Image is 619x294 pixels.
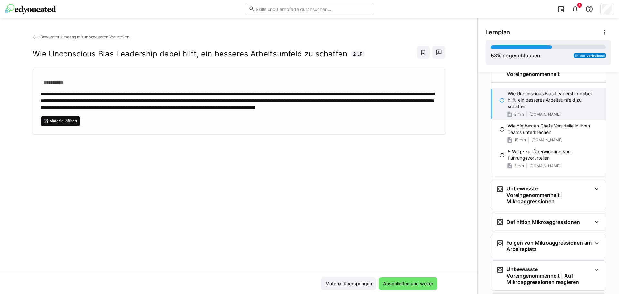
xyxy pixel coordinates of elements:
span: [DOMAIN_NAME] [529,163,561,168]
span: Material öffnen [49,118,78,124]
span: 53 [491,52,497,59]
input: Skills und Lernpfade durchsuchen… [255,6,370,12]
div: % abgeschlossen [491,52,540,59]
h3: Folgen von Mikroaggressionen am Arbeitsplatz [506,239,592,252]
p: Wie Unconscious Bias Leadership dabei hilft, ein besseres Arbeitsumfeld zu schaffen [508,90,601,110]
h3: Unbewusste Voreingenommenheit | Mikroaggressionen [506,185,592,205]
span: 2 min [514,112,524,117]
span: Abschließen und weiter [382,280,434,287]
span: 1 [579,3,580,7]
a: Bewusster Umgang mit unbewussten Vorurteilen [33,35,130,39]
span: 5 min [514,163,524,168]
span: [DOMAIN_NAME] [531,137,563,143]
h3: Definition Mikroaggressionen [506,219,580,225]
span: Material überspringen [324,280,373,287]
p: 5 Wege zur Überwindung von Führungsvorurteilen [508,148,601,161]
p: Wie die besten Chefs Vorurteile in ihren Teams unterbrechen [508,123,601,136]
h3: Unbewusste Voreingenommenheit | Auf Mikroaggressionen reagieren [506,266,592,285]
h2: Wie Unconscious Bias Leadership dabei hilft, ein besseres Arbeitsumfeld zu schaffen [33,49,347,59]
span: 15 min [514,137,526,143]
button: Material öffnen [41,116,81,126]
button: Abschließen und weiter [379,277,437,290]
span: Lernplan [486,29,510,36]
span: Bewusster Umgang mit unbewussten Vorurteilen [40,35,129,39]
span: [DOMAIN_NAME] [529,112,561,117]
button: Material überspringen [321,277,376,290]
span: 2 LP [353,51,363,57]
span: 1h 16m verbleibend [575,54,605,57]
